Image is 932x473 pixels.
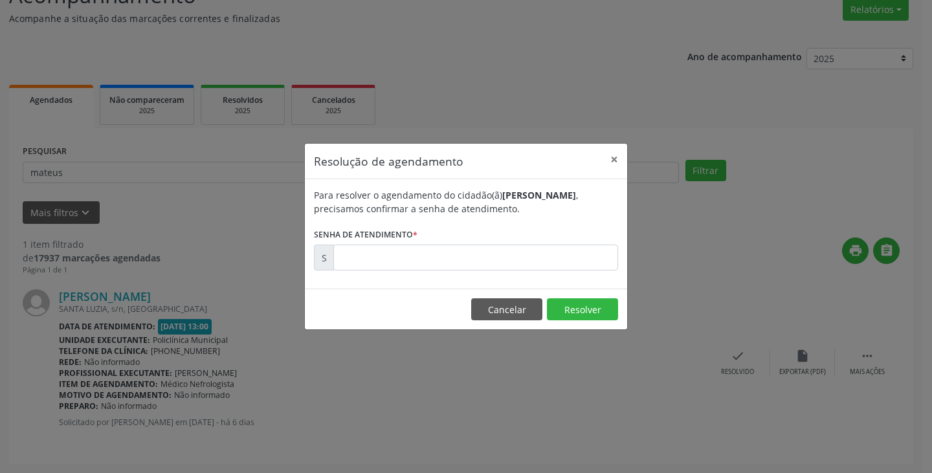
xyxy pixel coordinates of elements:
[601,144,627,175] button: Close
[502,189,576,201] b: [PERSON_NAME]
[471,298,542,320] button: Cancelar
[314,225,417,245] label: Senha de atendimento
[314,245,334,270] div: S
[314,188,618,215] div: Para resolver o agendamento do cidadão(ã) , precisamos confirmar a senha de atendimento.
[314,153,463,170] h5: Resolução de agendamento
[547,298,618,320] button: Resolver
